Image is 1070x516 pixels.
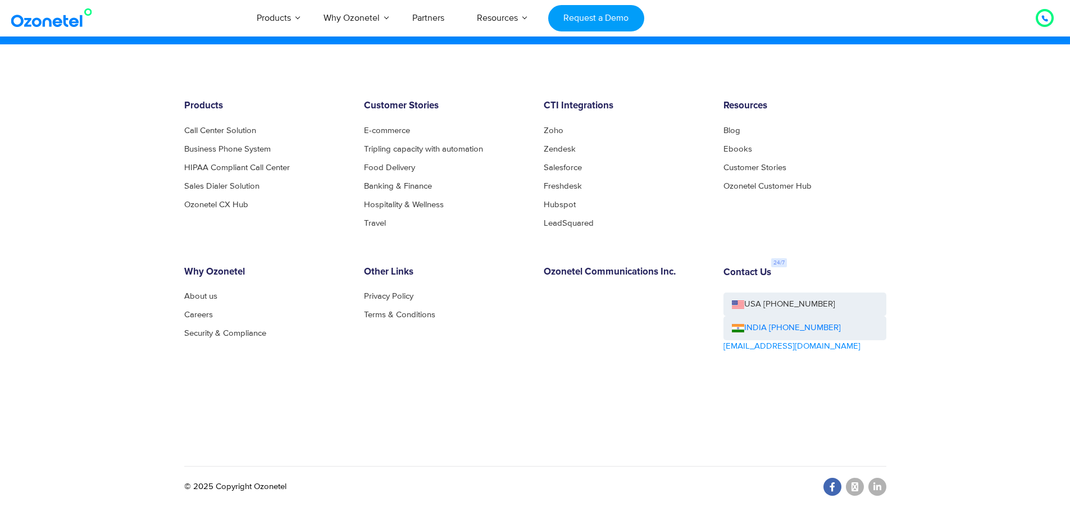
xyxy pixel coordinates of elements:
a: Blog [723,126,740,135]
a: Sales Dialer Solution [184,182,259,190]
a: Hospitality & Wellness [364,200,444,209]
img: us-flag.png [732,300,744,309]
a: Ozonetel CX Hub [184,200,248,209]
a: [EMAIL_ADDRESS][DOMAIN_NAME] [723,340,860,353]
a: Customer Stories [723,163,786,172]
h6: CTI Integrations [544,101,707,112]
h6: Why Ozonetel [184,267,347,278]
a: INDIA [PHONE_NUMBER] [732,322,841,335]
a: E-commerce [364,126,410,135]
a: Terms & Conditions [364,310,435,319]
a: Banking & Finance [364,182,432,190]
a: Privacy Policy [364,292,413,300]
img: ind-flag.png [732,324,744,332]
a: Freshdesk [544,182,582,190]
h6: Ozonetel Communications Inc. [544,267,707,278]
a: Ebooks [723,145,752,153]
a: About us [184,292,217,300]
a: Careers [184,310,213,319]
a: HIPAA Compliant Call Center [184,163,290,172]
a: Request a Demo [548,5,644,31]
a: Hubspot [544,200,576,209]
a: Food Delivery [364,163,415,172]
a: Security & Compliance [184,329,266,337]
a: Tripling capacity with automation [364,145,483,153]
h6: Resources [723,101,886,112]
h6: Products [184,101,347,112]
a: Zendesk [544,145,576,153]
a: Ozonetel Customer Hub [723,182,812,190]
a: Zoho [544,126,563,135]
a: Call Center Solution [184,126,256,135]
h6: Customer Stories [364,101,527,112]
a: USA [PHONE_NUMBER] [723,293,886,317]
a: Salesforce [544,163,582,172]
a: LeadSquared [544,219,594,227]
h6: Contact Us [723,267,771,278]
a: Travel [364,219,386,227]
p: © 2025 Copyright Ozonetel [184,481,286,494]
h6: Other Links [364,267,527,278]
a: Business Phone System [184,145,271,153]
